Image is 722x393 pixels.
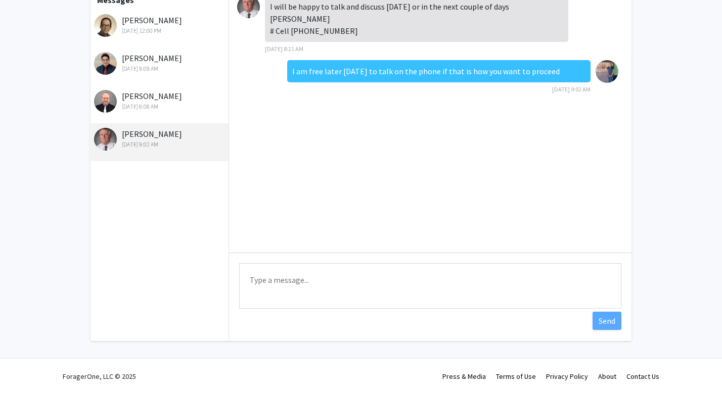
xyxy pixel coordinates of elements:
div: [PERSON_NAME] [94,14,226,35]
div: [PERSON_NAME] [94,128,226,149]
img: Noah Weisleder [94,90,117,113]
button: Send [593,312,621,330]
div: [PERSON_NAME] [94,52,226,73]
a: Contact Us [626,372,659,381]
div: I am free later [DATE] to talk on the phone if that is how you want to proceed [287,60,591,82]
div: [DATE] 9:09 AM [94,64,226,73]
a: About [598,372,616,381]
span: [DATE] 9:02 AM [552,85,591,93]
div: [DATE] 12:00 PM [94,26,226,35]
div: [DATE] 8:08 AM [94,102,226,111]
div: [PERSON_NAME] [94,90,226,111]
a: Terms of Use [496,372,536,381]
div: [DATE] 9:02 AM [94,140,226,149]
img: Reinhold Munker [94,128,117,151]
textarea: Message [239,263,621,309]
img: Reagan Hurter [596,60,618,83]
span: [DATE] 8:21 AM [265,45,303,53]
img: Jonathan Satin [94,14,117,37]
img: Shayan Mohammadmoradi [94,52,117,75]
a: Privacy Policy [546,372,588,381]
a: Press & Media [442,372,486,381]
iframe: Chat [8,348,43,385]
